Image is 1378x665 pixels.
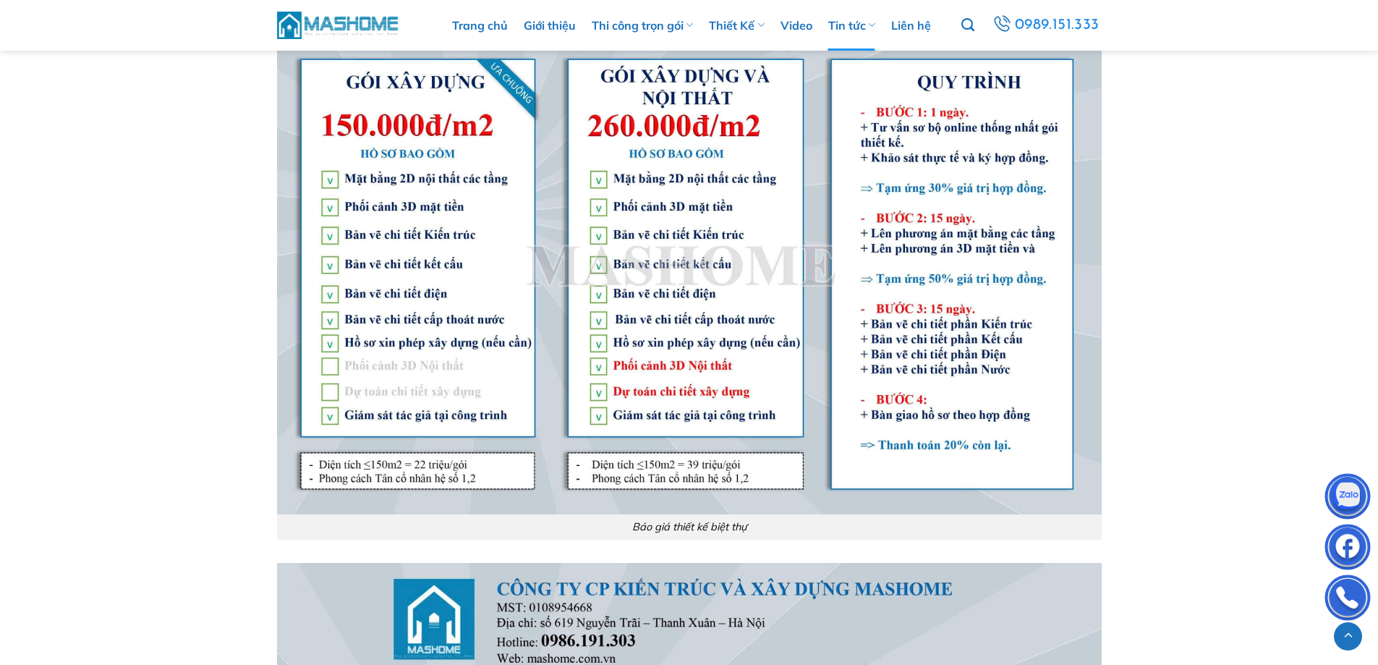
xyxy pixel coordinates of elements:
a: Tìm kiếm [961,10,974,41]
img: Facebook [1326,528,1369,571]
span: Báo giá thiết kế biệt thự [632,520,747,533]
span: 0989.151.333 [1014,13,1100,38]
img: Zalo [1326,477,1369,520]
img: Phone [1326,578,1369,622]
a: 0989.151.333 [990,12,1102,38]
img: MasHome – Tổng Thầu Thiết Kế Và Xây Nhà Trọn Gói [277,9,400,41]
a: Lên đầu trang [1334,622,1362,651]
